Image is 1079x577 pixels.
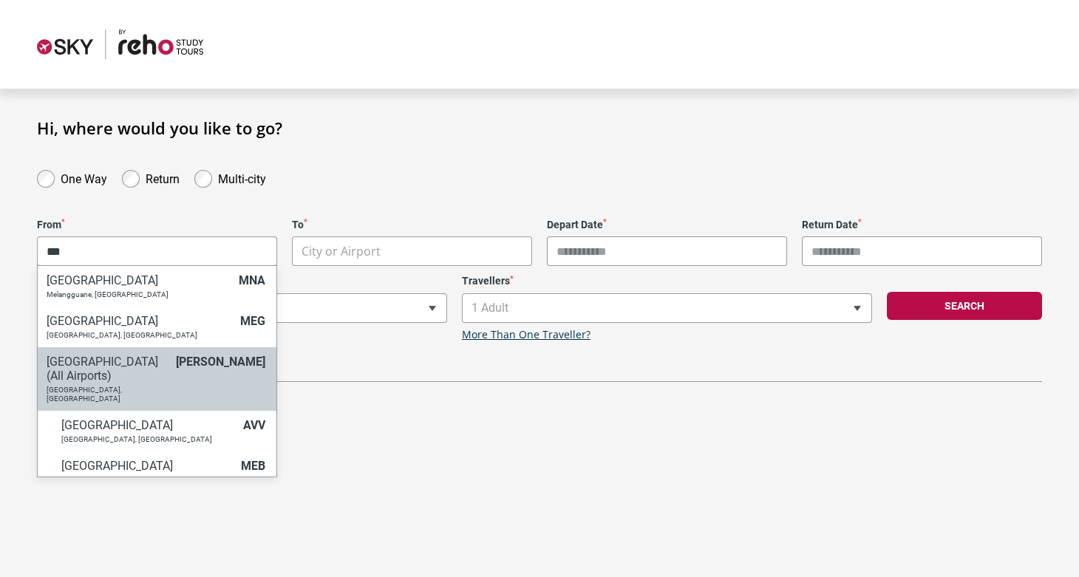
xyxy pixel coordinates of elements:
[462,293,872,323] span: 1 Adult
[547,219,787,231] label: Depart Date
[240,314,265,328] span: MEG
[61,435,236,444] p: [GEOGRAPHIC_DATA], [GEOGRAPHIC_DATA]
[292,236,532,266] span: City or Airport
[37,236,277,266] span: City or Airport
[37,118,1042,137] h1: Hi, where would you like to go?
[218,168,266,186] label: Multi-city
[293,237,531,266] span: City or Airport
[38,236,276,266] input: Search
[176,355,265,369] span: [PERSON_NAME]
[47,314,233,328] h6: [GEOGRAPHIC_DATA]
[302,243,381,259] span: City or Airport
[47,331,233,340] p: [GEOGRAPHIC_DATA], [GEOGRAPHIC_DATA]
[146,168,180,186] label: Return
[47,273,231,287] h6: [GEOGRAPHIC_DATA]
[61,459,234,473] h6: [GEOGRAPHIC_DATA]
[887,292,1042,320] button: Search
[47,386,169,403] p: [GEOGRAPHIC_DATA], [GEOGRAPHIC_DATA]
[292,219,532,231] label: To
[241,459,265,473] span: MEB
[61,168,107,186] label: One Way
[462,275,872,287] label: Travellers
[239,273,265,287] span: MNA
[61,418,236,432] h6: [GEOGRAPHIC_DATA]
[61,476,234,485] p: [GEOGRAPHIC_DATA], [GEOGRAPHIC_DATA]
[243,418,265,432] span: AVV
[47,355,169,383] h6: [GEOGRAPHIC_DATA] (All Airports)
[37,219,277,231] label: From
[47,290,231,299] p: Melangguane, [GEOGRAPHIC_DATA]
[462,329,590,341] a: More Than One Traveller?
[802,219,1042,231] label: Return Date
[463,294,871,322] span: 1 Adult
